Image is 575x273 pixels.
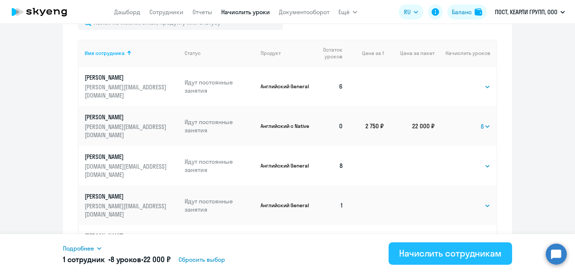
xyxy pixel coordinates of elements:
p: [PERSON_NAME] [85,153,168,161]
p: [PERSON_NAME][EMAIL_ADDRESS][DOMAIN_NAME] [85,202,168,218]
span: Сбросить выбор [179,255,225,264]
div: Остаток уроков [317,46,349,60]
div: Продукт [261,50,281,56]
p: Идут постоянные занятия [185,78,255,95]
img: balance [475,8,482,16]
h5: 1 сотрудник • • [63,254,170,265]
td: 1 [311,185,349,225]
th: Цена за пакет [384,40,435,67]
span: Ещё [338,7,350,16]
div: Начислить сотрудникам [399,247,502,259]
span: RU [404,7,411,16]
p: Английский General [261,83,311,90]
button: ПОСТ, КЕАРЛИ ГРУПП, ООО [491,3,569,21]
p: [PERSON_NAME] [85,232,168,240]
a: Сотрудники [149,8,183,16]
p: Английский General [261,162,311,169]
p: [PERSON_NAME] [85,73,168,82]
button: Начислить сотрудникам [389,242,512,265]
p: Английский General [261,202,311,209]
a: Начислить уроки [221,8,270,16]
p: [PERSON_NAME][EMAIL_ADDRESS][DOMAIN_NAME] [85,83,168,99]
td: 2 750 ₽ [349,106,384,146]
p: Идут постоянные занятия [185,233,255,249]
span: 8 уроков [110,255,141,264]
p: Идут постоянные занятия [185,118,255,134]
p: [PERSON_NAME][EMAIL_ADDRESS][DOMAIN_NAME] [85,123,168,139]
button: Балансbalance [447,4,487,19]
a: [PERSON_NAME][PERSON_NAME][EMAIL_ADDRESS][DOMAIN_NAME] [85,113,179,139]
button: RU [399,4,423,19]
p: [DOMAIN_NAME][EMAIL_ADDRESS][DOMAIN_NAME] [85,162,168,179]
a: Документооборот [279,8,329,16]
p: [PERSON_NAME] [85,192,168,200]
td: 8 [311,146,349,185]
a: [PERSON_NAME][DOMAIN_NAME][EMAIL_ADDRESS][DOMAIN_NAME] [85,153,179,179]
div: Продукт [261,50,311,56]
a: Дашборд [114,8,140,16]
p: Идут постоянные занятия [185,157,255,174]
div: Статус [185,50,201,56]
p: ПОСТ, КЕАРЛИ ГРУПП, ООО [495,7,557,16]
a: [PERSON_NAME][PERSON_NAME][EMAIL_ADDRESS][DOMAIN_NAME] [85,192,179,218]
a: [PERSON_NAME][EMAIL_ADDRESS][DOMAIN_NAME] [85,232,179,250]
p: Идут постоянные занятия [185,197,255,214]
td: 0 [311,106,349,146]
div: Имя сотрудника [85,50,125,56]
td: 1 [311,225,349,257]
a: Отчеты [192,8,212,16]
span: Остаток уроков [317,46,343,60]
span: 22 000 ₽ [143,255,171,264]
div: Баланс [452,7,472,16]
th: Начислить уроков [435,40,496,67]
p: [PERSON_NAME] [85,113,168,121]
td: 6 [311,67,349,106]
button: Ещё [338,4,357,19]
span: Подробнее [63,244,94,253]
th: Цена за 1 [349,40,384,67]
div: Статус [185,50,255,56]
a: [PERSON_NAME][PERSON_NAME][EMAIL_ADDRESS][DOMAIN_NAME] [85,73,179,99]
div: Имя сотрудника [85,50,179,56]
td: 22 000 ₽ [384,106,435,146]
p: Английский с Native [261,123,311,129]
